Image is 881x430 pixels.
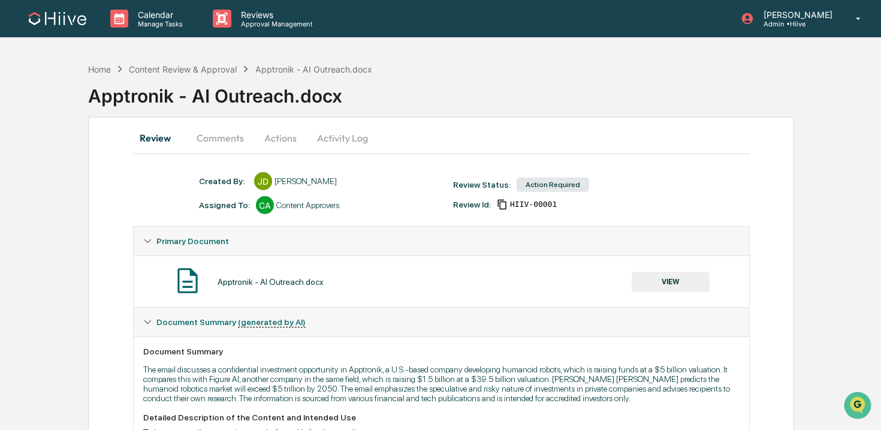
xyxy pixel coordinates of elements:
[88,64,111,74] div: Home
[276,200,339,210] div: Content Approvers
[274,176,337,186] div: [PERSON_NAME]
[87,152,96,162] div: 🗄️
[134,227,749,255] div: Primary Document
[238,317,306,327] u: (generated by AI)
[41,104,152,113] div: We're available if you need us!
[754,10,838,20] p: [PERSON_NAME]
[187,124,254,152] button: Comments
[143,365,740,403] p: The email discusses a confidential investment opportunity in Apptronik, a U.S.-based company deve...
[129,64,237,74] div: Content Review & Approval
[24,174,76,186] span: Data Lookup
[453,200,491,209] div: Review Id:
[754,20,838,28] p: Admin • Hiive
[256,196,274,214] div: CA
[128,10,189,20] p: Calendar
[199,176,248,186] div: Created By: ‎ ‎
[12,92,34,113] img: 1746055101610-c473b297-6a78-478c-a979-82029cc54cd1
[133,124,187,152] button: Review
[199,200,250,210] div: Assigned To:
[156,317,306,327] span: Document Summary
[143,347,740,356] div: Document Summary
[255,64,372,74] div: Apptronik - AI Outreach.docx
[632,272,710,292] button: VIEW
[143,413,740,422] div: Detailed Description of the Content and Intended Use
[12,175,22,185] div: 🔎
[843,390,875,423] iframe: Open customer support
[517,178,589,192] div: Action Required
[24,151,77,163] span: Preclearance
[453,180,511,190] div: Review Status:
[7,146,82,168] a: 🖐️Preclearance
[99,151,149,163] span: Attestations
[29,12,86,25] img: logo
[133,124,750,152] div: secondary tabs example
[85,203,145,212] a: Powered byPylon
[173,266,203,296] img: Document Icon
[134,255,749,307] div: Primary Document
[41,92,197,104] div: Start new chat
[307,124,378,152] button: Activity Log
[231,20,319,28] p: Approval Management
[128,20,189,28] p: Manage Tasks
[156,236,229,246] span: Primary Document
[510,200,557,209] span: 1cc3b884-e66b-45f0-b6ed-f6b73b578793
[88,76,881,107] div: Apptronik - AI Outreach.docx
[204,95,218,110] button: Start new chat
[134,308,749,336] div: Document Summary (generated by AI)
[254,172,272,190] div: JD
[119,203,145,212] span: Pylon
[12,152,22,162] div: 🖐️
[254,124,307,152] button: Actions
[231,10,319,20] p: Reviews
[82,146,153,168] a: 🗄️Attestations
[218,277,324,287] div: Apptronik - AI Outreach.docx
[7,169,80,191] a: 🔎Data Lookup
[12,25,218,44] p: How can we help?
